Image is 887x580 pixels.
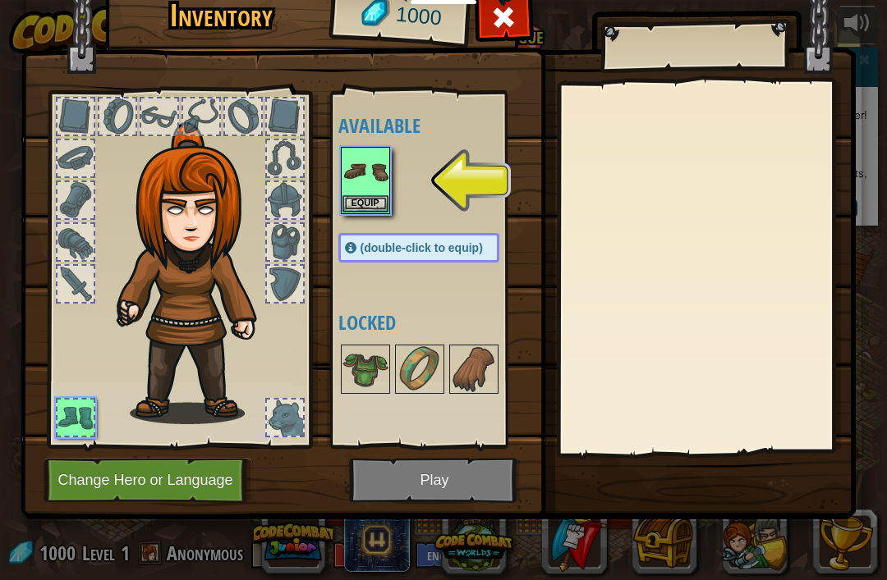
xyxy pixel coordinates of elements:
h4: Available [338,115,532,136]
img: portrait.png [342,346,388,392]
span: (double-click to equip) [361,241,483,254]
h4: Locked [338,312,532,333]
button: Change Hero or Language [44,458,252,503]
img: portrait.png [397,346,443,392]
img: portrait.png [451,346,497,392]
img: hair_f2.png [109,122,286,424]
img: portrait.png [342,148,388,194]
button: Equip [342,195,388,212]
